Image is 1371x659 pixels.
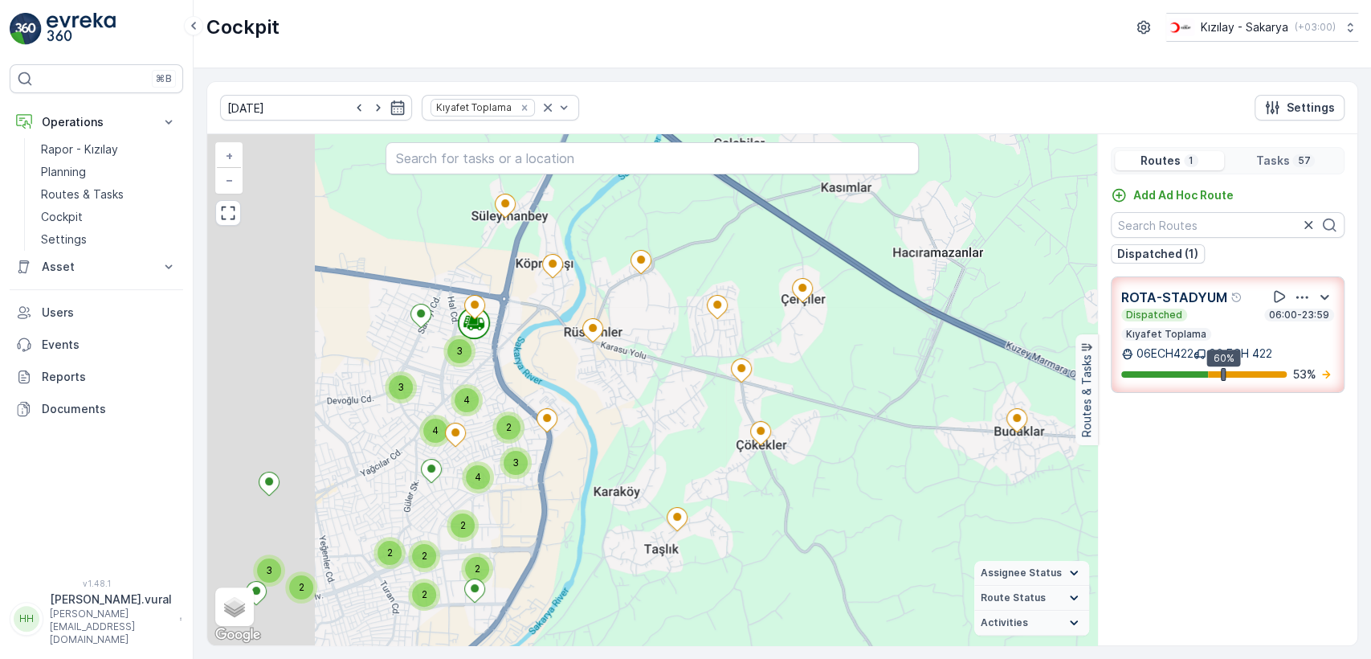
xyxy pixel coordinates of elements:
div: 3 [500,447,532,479]
button: Kızılay - Sakarya(+03:00) [1166,13,1358,42]
p: 57 [1296,154,1312,167]
p: Dispatched (1) [1117,246,1198,262]
div: Remove Kıyafet Toplama [516,101,533,114]
p: Settings [41,231,87,248]
a: Routes & Tasks [35,183,183,206]
span: 2 [460,519,466,531]
a: Cockpit [35,206,183,228]
a: Zoom In [217,144,241,168]
p: ROTA-STADYUM [1121,288,1227,307]
p: Rapor - Kızılay [41,141,118,158]
div: 2 [373,537,406,569]
a: Planning [35,161,183,183]
div: 3 [385,371,417,403]
div: 4 [419,415,451,447]
p: ⌘B [156,72,172,85]
summary: Route Status [974,586,1089,611]
span: 2 [506,421,512,433]
div: 2 [408,579,440,611]
button: Settings [1255,95,1344,121]
p: 06ECH422 [1136,346,1194,362]
div: 2 [461,553,493,585]
span: + [226,149,233,162]
p: Dispatched [1124,309,1184,321]
div: 2 [447,510,479,542]
div: 3 [443,335,475,367]
div: 4 [462,461,494,493]
div: Help Tooltip Icon [1230,291,1243,304]
p: 53 % [1293,366,1316,383]
span: 4 [475,471,481,483]
span: 4 [463,394,470,406]
p: Routes & Tasks [41,186,124,203]
span: 3 [398,381,404,393]
p: Tasks [1255,153,1289,169]
a: Settings [35,228,183,251]
a: Add Ad Hoc Route [1111,187,1234,203]
a: Layers [217,589,252,624]
img: logo_light-DOdMpM7g.png [47,13,116,45]
p: Events [42,337,177,353]
p: Add Ad Hoc Route [1133,187,1234,203]
div: 2 [285,571,317,604]
input: Search Routes [1111,212,1344,238]
span: 3 [512,456,519,469]
a: Open this area in Google Maps (opens a new window) [211,624,264,645]
span: 2 [475,563,480,575]
span: 3 [266,564,272,576]
span: Route Status [981,591,1046,604]
a: Documents [10,393,183,425]
div: Kıyafet Toplama [431,100,514,115]
div: 2 [492,411,524,444]
a: Rapor - Kızılay [35,138,183,161]
img: k%C4%B1z%C4%B1lay_DTAvauz.png [1166,18,1194,36]
input: Search for tasks or a location [386,142,920,174]
input: dd/mm/yyyy [220,95,412,121]
p: Routes & Tasks [1079,355,1095,438]
div: HH [14,606,39,632]
button: Asset [10,251,183,283]
div: 60% [1206,350,1240,367]
span: 2 [299,581,304,593]
span: 3 [456,345,463,357]
p: Cockpit [41,209,83,225]
p: 1 [1187,154,1195,167]
button: HH[PERSON_NAME].vural[PERSON_NAME][EMAIL_ADDRESS][DOMAIN_NAME] [10,591,183,646]
div: 4 [451,384,483,416]
p: Planning [41,164,86,180]
p: 06 ECH 422 [1209,346,1272,362]
p: Settings [1287,100,1335,116]
img: Google [211,624,264,645]
p: Asset [42,259,151,275]
p: ( +03:00 ) [1295,21,1336,34]
a: Events [10,329,183,361]
span: 2 [422,588,427,600]
a: Users [10,297,183,329]
p: [PERSON_NAME].vural [50,591,172,608]
p: [PERSON_NAME][EMAIL_ADDRESS][DOMAIN_NAME] [50,608,172,646]
p: Reports [42,369,177,385]
p: Cockpit [206,14,280,40]
button: Dispatched (1) [1111,244,1205,264]
p: Operations [42,114,151,130]
summary: Activities [974,611,1089,636]
div: 2 [408,540,440,572]
span: 2 [387,546,393,559]
p: Users [42,305,177,321]
p: Kızılay - Sakarya [1201,19,1288,35]
span: 2 [422,550,427,562]
p: Routes [1140,153,1181,169]
div: 3 [253,555,285,587]
p: Documents [42,401,177,417]
img: logo [10,13,42,45]
span: 4 [432,424,439,436]
button: Operations [10,106,183,138]
a: Reports [10,361,183,393]
summary: Assignee Status [974,561,1089,586]
p: Kıyafet Toplama [1124,328,1208,341]
a: Zoom Out [217,168,241,192]
span: v 1.48.1 [10,579,183,588]
span: − [226,173,234,186]
span: Activities [981,616,1028,629]
span: Assignee Status [981,567,1062,579]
